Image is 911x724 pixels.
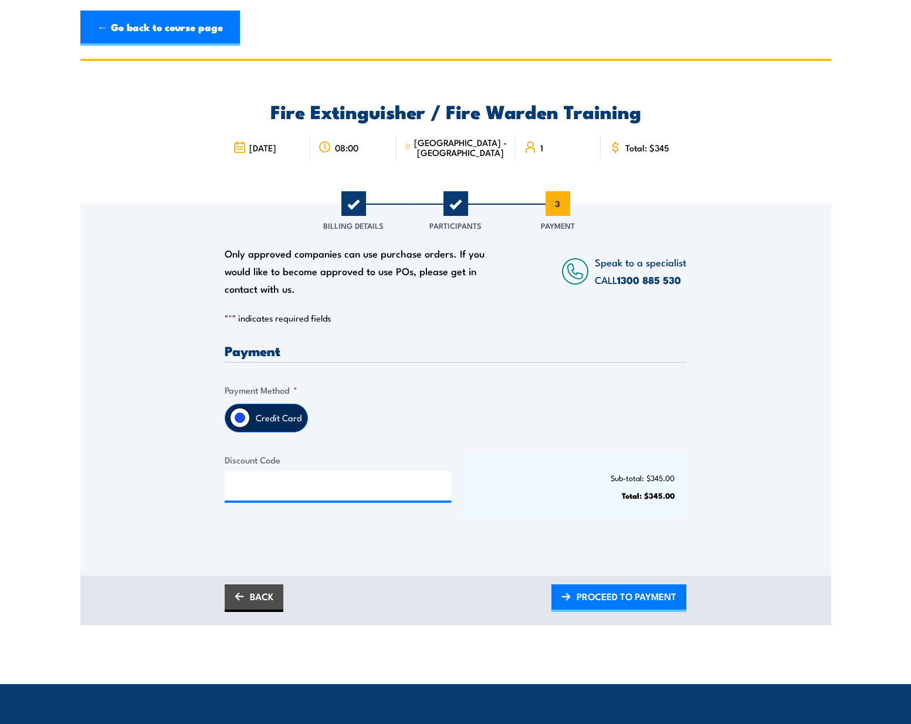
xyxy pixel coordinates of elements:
[341,191,366,216] span: 1
[323,219,384,231] span: Billing Details
[546,191,570,216] span: 3
[617,272,681,287] a: 1300 885 530
[225,245,491,297] div: Only approved companies can use purchase orders. If you would like to become approved to use POs,...
[225,453,451,466] label: Discount Code
[225,103,686,119] h2: Fire Extinguisher / Fire Warden Training
[225,312,686,324] p: " " indicates required fields
[595,255,686,287] span: Speak to a specialist CALL
[225,584,283,612] a: BACK
[225,383,297,397] legend: Payment Method
[335,143,358,153] span: 08:00
[577,581,676,612] span: PROCEED TO PAYMENT
[225,344,686,357] h3: Payment
[540,143,543,153] span: 1
[443,191,468,216] span: 2
[414,137,507,157] span: [GEOGRAPHIC_DATA] - [GEOGRAPHIC_DATA]
[429,219,482,231] span: Participants
[80,11,240,46] a: ← Go back to course page
[622,489,675,501] strong: Total: $345.00
[625,143,669,153] span: Total: $345
[249,143,276,153] span: [DATE]
[551,584,686,612] a: PROCEED TO PAYMENT
[250,404,307,432] label: Credit Card
[541,219,575,231] span: Payment
[472,473,675,482] p: Sub-total: $345.00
